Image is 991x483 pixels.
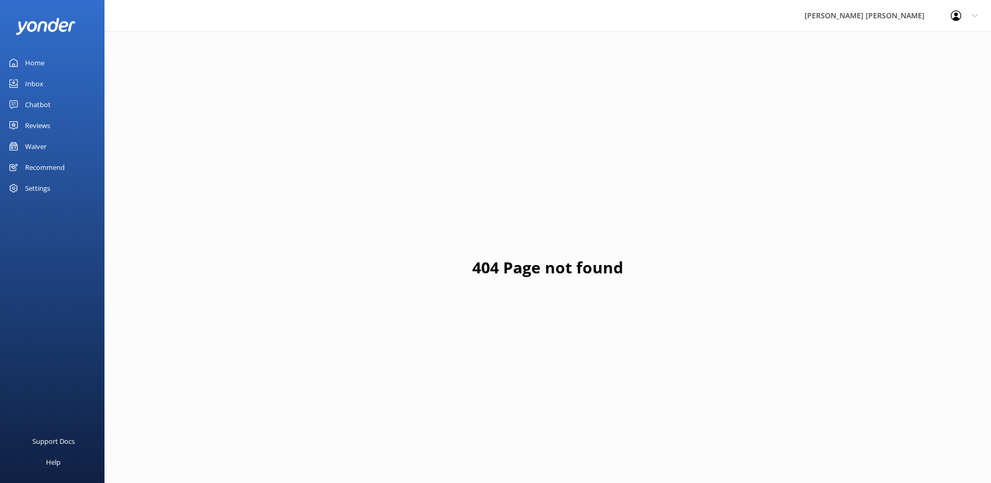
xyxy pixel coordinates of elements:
[32,431,75,452] div: Support Docs
[25,136,46,157] div: Waiver
[25,52,44,73] div: Home
[16,18,76,35] img: yonder-white-logo.png
[25,73,43,94] div: Inbox
[25,178,50,199] div: Settings
[25,157,65,178] div: Recommend
[472,255,623,280] h1: 404 Page not found
[25,94,51,115] div: Chatbot
[25,115,50,136] div: Reviews
[46,452,61,473] div: Help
